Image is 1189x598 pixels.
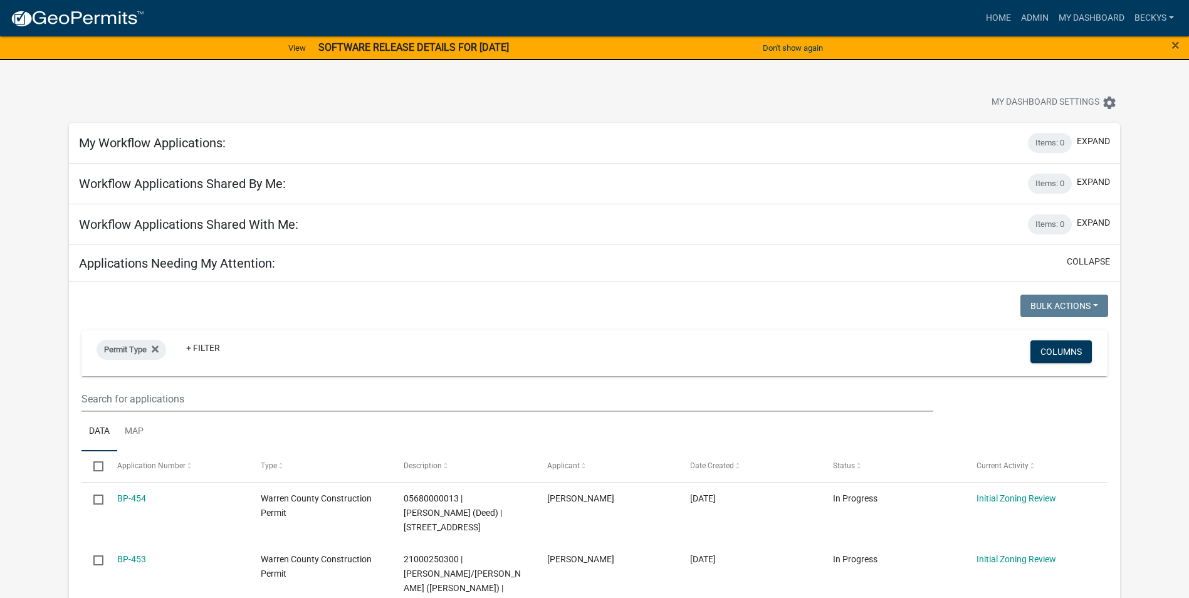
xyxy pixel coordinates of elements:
datatable-header-cell: Current Activity [964,451,1107,481]
button: expand [1077,135,1110,148]
button: My Dashboard Settingssettings [982,90,1127,115]
datatable-header-cell: Status [821,451,964,481]
span: × [1171,36,1180,54]
datatable-header-cell: Application Number [105,451,248,481]
button: Don't show again [758,38,828,58]
datatable-header-cell: Applicant [535,451,678,481]
a: + Filter [176,337,230,359]
a: View [283,38,311,58]
button: expand [1077,176,1110,189]
h5: Workflow Applications Shared By Me: [79,176,286,191]
input: Search for applications [81,386,933,412]
div: Items: 0 [1028,133,1072,153]
h5: Applications Needing My Attention: [79,256,275,271]
span: Date Created [690,461,734,470]
button: Close [1171,38,1180,53]
span: My Dashboard Settings [992,95,1099,110]
h5: My Workflow Applications: [79,135,226,150]
span: Permit Type [104,345,147,354]
span: Type [261,461,277,470]
span: lee larsen [547,493,614,503]
span: Warren County Construction Permit [261,493,372,518]
span: Applicant [547,461,580,470]
span: In Progress [833,554,877,564]
span: Susan [547,554,614,564]
strong: SOFTWARE RELEASE DETAILS FOR [DATE] [318,41,509,53]
span: Status [833,461,855,470]
span: Description [404,461,442,470]
button: collapse [1067,255,1110,268]
div: Items: 0 [1028,174,1072,194]
a: Home [981,6,1016,30]
a: beckys [1129,6,1179,30]
datatable-header-cell: Description [392,451,535,481]
span: In Progress [833,493,877,503]
span: Application Number [117,461,186,470]
a: Initial Zoning Review [977,493,1056,503]
span: 05680000013 | LARSEN, LEE (Deed) | 6306 R63 hwy [404,493,502,532]
a: Data [81,412,117,452]
a: My Dashboard [1054,6,1129,30]
span: Warren County Construction Permit [261,554,372,579]
i: settings [1102,95,1117,110]
button: expand [1077,216,1110,229]
button: Columns [1030,340,1092,363]
div: Items: 0 [1028,214,1072,234]
datatable-header-cell: Select [81,451,105,481]
span: Current Activity [977,461,1029,470]
a: BP-454 [117,493,146,503]
datatable-header-cell: Type [249,451,392,481]
a: Initial Zoning Review [977,554,1056,564]
a: BP-453 [117,554,146,564]
datatable-header-cell: Date Created [678,451,821,481]
button: Bulk Actions [1020,295,1108,317]
a: Map [117,412,151,452]
a: Admin [1016,6,1054,30]
span: 09/12/2025 [690,554,716,564]
h5: Workflow Applications Shared With Me: [79,217,298,232]
span: 09/14/2025 [690,493,716,503]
